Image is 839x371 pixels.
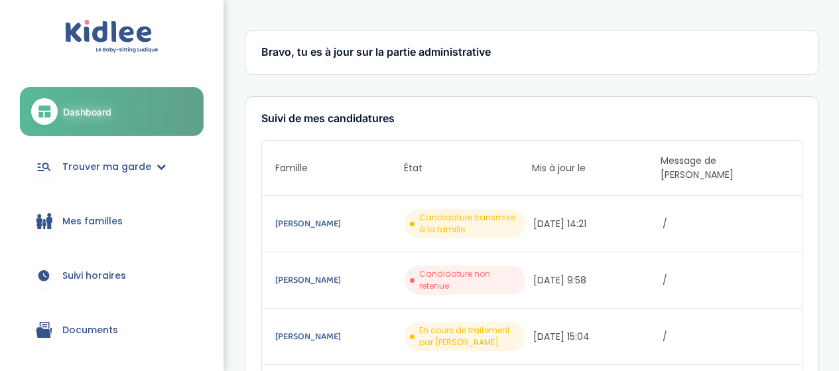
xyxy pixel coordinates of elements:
span: [DATE] 14:21 [533,217,659,231]
span: Trouver ma garde [62,160,151,174]
span: [DATE] 15:04 [533,330,659,344]
a: Dashboard [20,87,204,136]
span: / [663,330,789,344]
span: Candidature transmise à la famille [419,212,520,236]
span: Famille [275,161,403,175]
span: État [404,161,532,175]
a: [PERSON_NAME] [275,216,401,231]
a: Suivi horaires [20,252,204,299]
a: [PERSON_NAME] [275,273,401,287]
span: Mes familles [62,214,123,228]
h3: Suivi de mes candidatures [261,113,803,125]
span: Documents [62,323,118,337]
a: Trouver ma garde [20,143,204,190]
a: Mes familles [20,197,204,245]
span: Dashboard [63,105,111,119]
span: / [663,217,789,231]
img: logo.svg [65,20,159,54]
span: Mis à jour le [532,161,660,175]
span: En cours de traitement par [PERSON_NAME] [419,325,520,348]
span: / [663,273,789,287]
span: [DATE] 9:58 [533,273,659,287]
a: [PERSON_NAME] [275,329,401,344]
span: Candidature non retenue [419,268,520,292]
span: Message de [PERSON_NAME] [661,154,789,182]
h3: Bravo, tu es à jour sur la partie administrative [261,46,803,58]
a: Documents [20,306,204,354]
span: Suivi horaires [62,269,126,283]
